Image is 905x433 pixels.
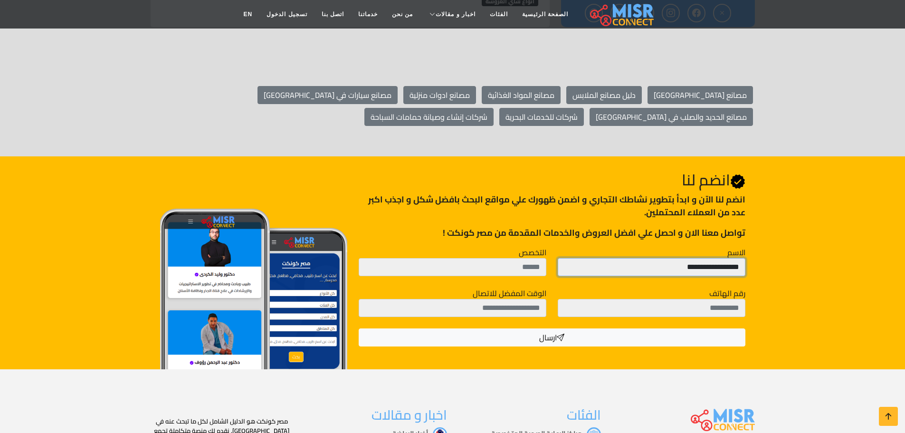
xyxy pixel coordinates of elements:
[590,2,654,26] img: main.misr_connect
[237,5,260,23] a: EN
[359,193,745,219] p: انضم لنا اﻵن و ابدأ بتطوير نشاطك التجاري و اضمن ظهورك علي مواقع البحث بافضل شكل و اجذب اكبر عدد م...
[727,247,745,258] label: الاسم
[359,171,745,189] h2: انضم لنا
[436,10,476,19] span: اخبار و مقالات
[499,108,584,126] a: شركات للخدمات البحرية
[566,86,642,104] a: دليل مصانع الملابس
[482,86,561,104] a: مصانع المواد الغذائية
[691,407,754,431] img: main.misr_connect
[385,5,420,23] a: من نحن
[403,86,476,104] a: مصانع ادوات منزلية
[314,5,351,23] a: اتصل بنا
[420,5,483,23] a: اخبار و مقالات
[160,209,348,384] img: Join Misr Connect
[364,108,494,126] a: شركات إنشاء وصيانة حمامات السباحة
[351,5,385,23] a: خدماتنا
[515,5,575,23] a: الصفحة الرئيسية
[257,86,398,104] a: مصانع سيارات في [GEOGRAPHIC_DATA]
[458,407,601,423] h3: الفئات
[305,407,447,423] h3: اخبار و مقالات
[473,288,546,299] label: الوقت المفضل للاتصال
[259,5,314,23] a: تسجيل الدخول
[483,5,515,23] a: الفئات
[709,288,745,299] label: رقم الهاتف
[359,328,745,346] button: ارسال
[359,226,745,239] p: تواصل معنا الان و احصل علي افضل العروض والخدمات المقدمة من مصر كونكت !
[590,108,753,126] a: مصانع الحديد والصلب في [GEOGRAPHIC_DATA]
[730,174,745,189] svg: Verified account
[648,86,753,104] a: مصانع [GEOGRAPHIC_DATA]
[519,247,546,258] label: التخصص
